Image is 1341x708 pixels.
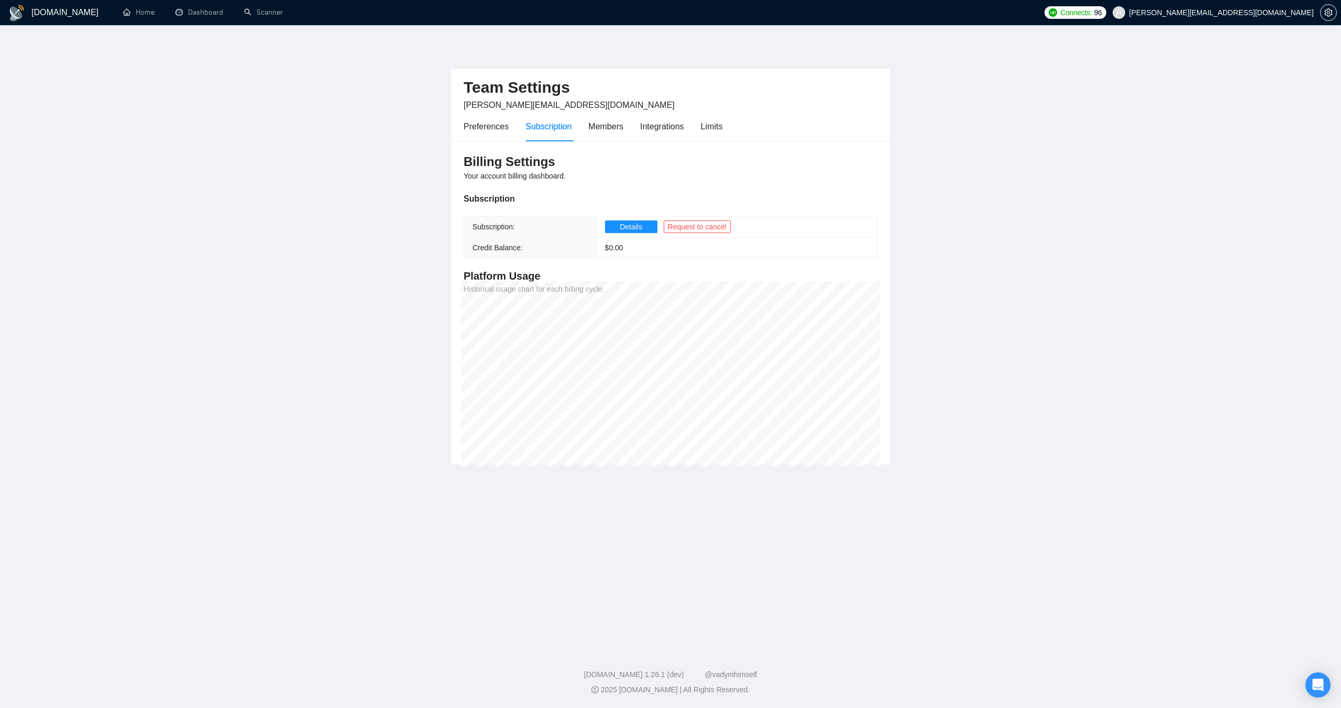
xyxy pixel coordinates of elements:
[605,244,623,252] span: $ 0.00
[464,77,877,98] h2: Team Settings
[605,220,657,233] button: Details
[668,221,727,233] span: Request to cancel
[620,221,642,233] span: Details
[1305,672,1331,698] div: Open Intercom Messenger
[464,120,509,133] div: Preferences
[123,8,155,17] a: homeHome
[1115,9,1123,16] span: user
[1320,4,1337,21] button: setting
[588,120,623,133] div: Members
[1049,8,1057,17] img: upwork-logo.png
[472,244,523,252] span: Credit Balance:
[472,223,515,231] span: Subscription:
[1060,7,1092,18] span: Connects:
[464,269,877,283] h4: Platform Usage
[701,120,723,133] div: Limits
[464,101,675,109] span: [PERSON_NAME][EMAIL_ADDRESS][DOMAIN_NAME]
[591,686,599,693] span: copyright
[464,153,877,170] h3: Billing Settings
[1321,8,1336,17] span: setting
[705,670,757,679] a: @vadymhimself
[640,120,684,133] div: Integrations
[584,670,684,679] a: [DOMAIN_NAME] 1.26.1 (dev)
[525,120,571,133] div: Subscription
[664,220,731,233] button: Request to cancel
[1094,7,1102,18] span: 96
[464,172,566,180] span: Your account billing dashboard.
[1320,8,1337,17] a: setting
[244,8,283,17] a: searchScanner
[8,5,25,21] img: logo
[464,192,877,205] div: Subscription
[8,684,1333,695] div: 2025 [DOMAIN_NAME] | All Rights Reserved.
[175,8,223,17] a: dashboardDashboard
